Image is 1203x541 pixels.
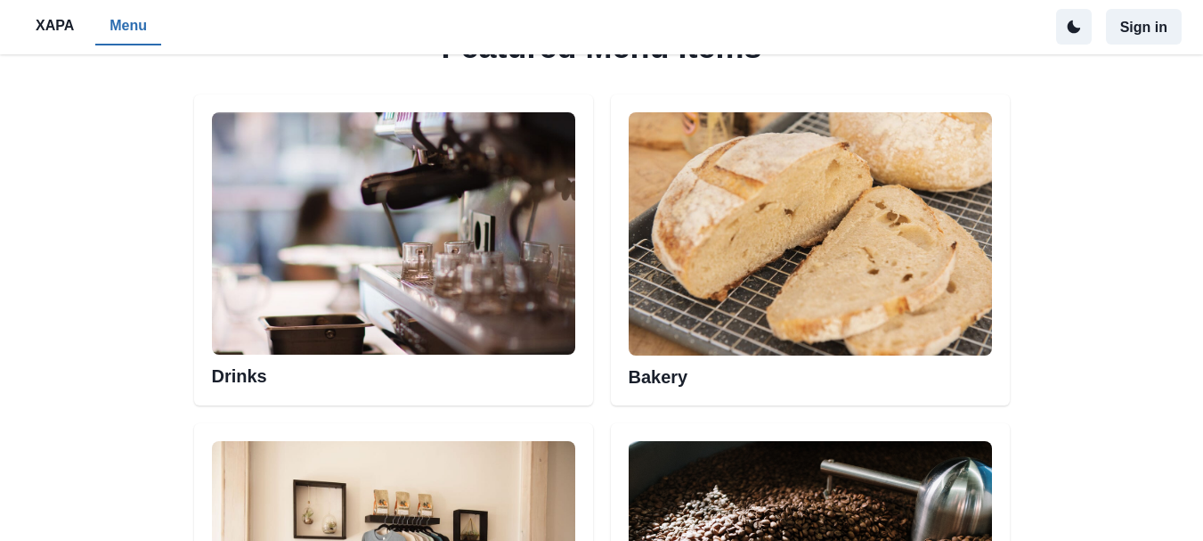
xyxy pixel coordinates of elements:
[1106,9,1182,45] button: Sign in
[611,94,1010,405] div: Bakery
[194,94,593,405] div: Esspresso machineDrinks
[1056,9,1092,45] button: active dark theme mode
[629,356,992,388] h2: Bakery
[212,355,575,387] h2: Drinks
[36,15,74,37] p: XAPA
[110,15,147,37] p: Menu
[212,112,575,355] img: Esspresso machine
